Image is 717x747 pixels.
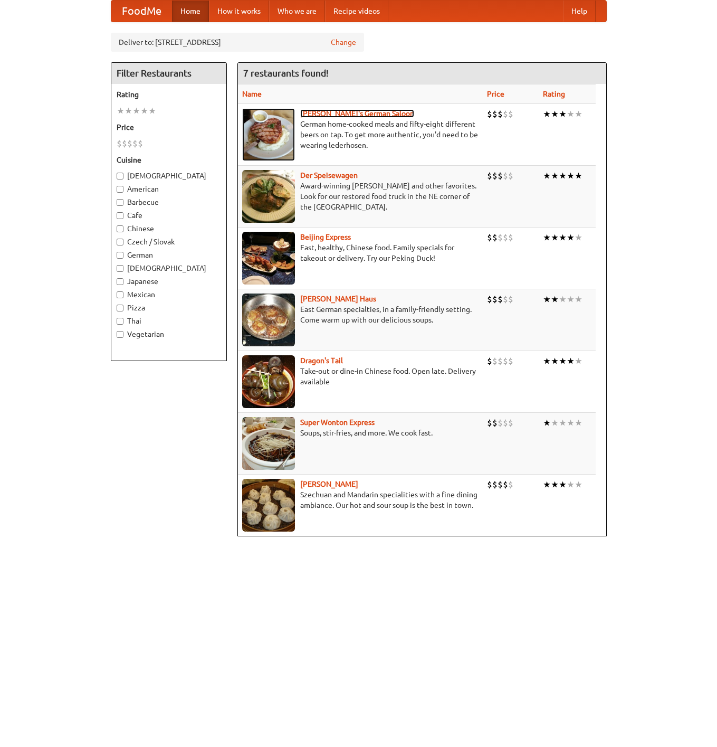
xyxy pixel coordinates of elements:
li: $ [117,138,122,149]
a: FoodMe [111,1,172,22]
a: [PERSON_NAME] [300,480,358,488]
a: Who we are [269,1,325,22]
li: ★ [567,170,575,182]
li: $ [492,294,498,305]
li: $ [503,108,508,120]
li: $ [498,417,503,429]
li: $ [127,138,132,149]
li: ★ [543,294,551,305]
label: Chinese [117,223,221,234]
li: ★ [575,479,582,490]
input: [DEMOGRAPHIC_DATA] [117,173,123,179]
li: ★ [543,108,551,120]
li: ★ [543,417,551,429]
p: East German specialties, in a family-friendly setting. Come warm up with our delicious soups. [242,304,479,325]
h5: Price [117,122,221,133]
a: Help [563,1,596,22]
p: Fast, healthy, Chinese food. Family specials for takeout or delivery. Try our Peking Duck! [242,242,479,263]
li: $ [508,355,513,367]
li: ★ [543,170,551,182]
label: Czech / Slovak [117,237,221,247]
li: $ [503,479,508,490]
li: $ [492,108,498,120]
li: ★ [567,355,575,367]
li: ★ [567,479,575,490]
a: How it works [209,1,269,22]
li: ★ [125,105,132,117]
label: Thai [117,316,221,326]
a: Recipe videos [325,1,388,22]
input: [DEMOGRAPHIC_DATA] [117,265,123,272]
li: ★ [575,417,582,429]
li: ★ [132,105,140,117]
li: $ [492,355,498,367]
li: ★ [117,105,125,117]
li: ★ [575,294,582,305]
li: $ [498,294,503,305]
input: Barbecue [117,199,123,206]
p: German home-cooked meals and fifty-eight different beers on tap. To get more authentic, you'd nee... [242,119,479,150]
li: $ [503,355,508,367]
a: Home [172,1,209,22]
a: Beijing Express [300,233,351,241]
li: $ [503,232,508,243]
li: ★ [575,108,582,120]
li: ★ [567,294,575,305]
li: ★ [148,105,156,117]
li: $ [492,232,498,243]
b: [PERSON_NAME] Haus [300,295,376,303]
li: $ [498,108,503,120]
li: $ [508,232,513,243]
li: ★ [567,108,575,120]
label: Vegetarian [117,329,221,339]
b: [PERSON_NAME]'s German Saloon [300,109,414,118]
img: dragon.jpg [242,355,295,408]
li: $ [508,294,513,305]
li: ★ [559,479,567,490]
li: ★ [559,170,567,182]
label: Barbecue [117,197,221,207]
img: superwonton.jpg [242,417,295,470]
li: $ [487,479,492,490]
label: Japanese [117,276,221,287]
label: Mexican [117,289,221,300]
label: American [117,184,221,194]
a: Dragon's Tail [300,356,343,365]
li: $ [487,355,492,367]
p: Szechuan and Mandarin specialities with a fine dining ambiance. Our hot and sour soup is the best... [242,489,479,510]
input: Japanese [117,278,123,285]
input: American [117,186,123,193]
li: ★ [140,105,148,117]
li: ★ [567,417,575,429]
li: $ [487,232,492,243]
input: Chinese [117,225,123,232]
h5: Cuisine [117,155,221,165]
li: $ [487,108,492,120]
li: ★ [551,355,559,367]
p: Soups, stir-fries, and more. We cook fast. [242,428,479,438]
li: $ [503,170,508,182]
a: Name [242,90,262,98]
a: Price [487,90,504,98]
label: German [117,250,221,260]
li: $ [487,170,492,182]
h4: Filter Restaurants [111,63,226,84]
li: $ [503,417,508,429]
li: ★ [575,170,582,182]
li: ★ [559,355,567,367]
li: ★ [543,355,551,367]
div: Deliver to: [STREET_ADDRESS] [111,33,364,52]
li: ★ [559,294,567,305]
input: German [117,252,123,259]
li: ★ [551,170,559,182]
li: ★ [551,479,559,490]
li: ★ [551,232,559,243]
input: Thai [117,318,123,325]
p: Take-out or dine-in Chinese food. Open late. Delivery available [242,366,479,387]
input: Pizza [117,305,123,311]
label: Cafe [117,210,221,221]
a: Super Wonton Express [300,418,375,427]
li: ★ [551,294,559,305]
li: $ [508,170,513,182]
